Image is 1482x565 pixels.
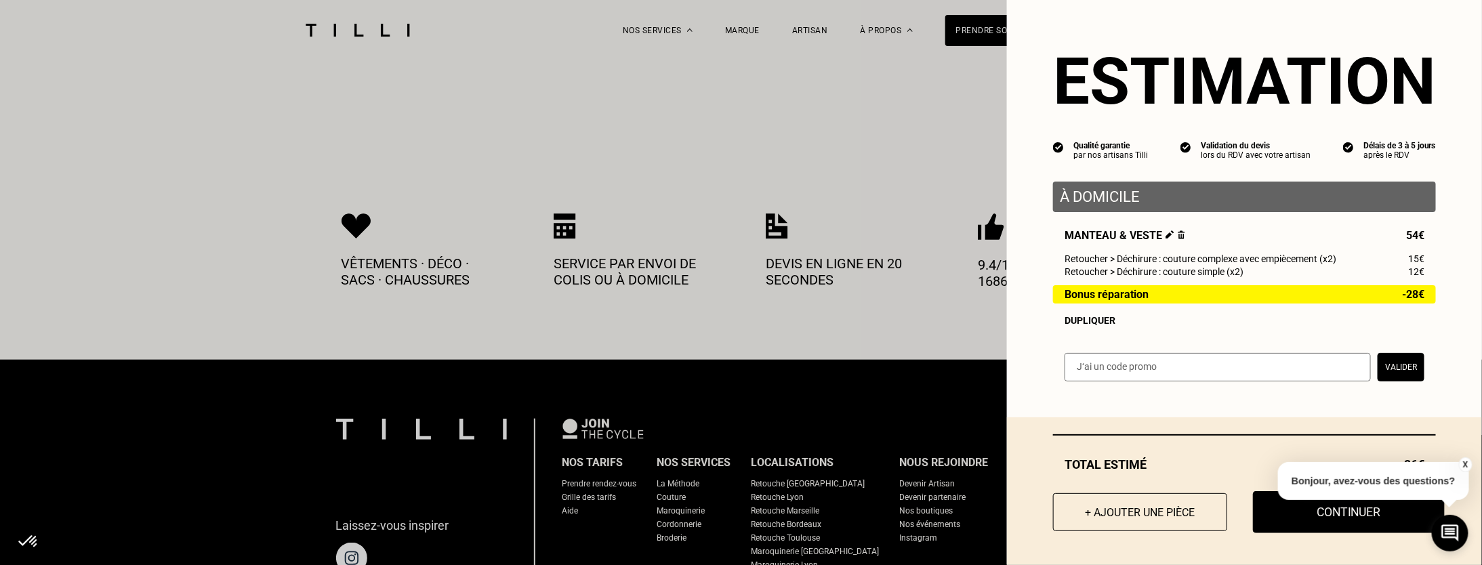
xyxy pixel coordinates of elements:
[1201,141,1311,150] div: Validation du devis
[1053,141,1064,153] img: icon list info
[1053,457,1436,472] div: Total estimé
[1065,266,1243,277] span: Retoucher > Déchirure : couture simple (x2)
[1343,141,1354,153] img: icon list info
[1408,266,1424,277] span: 12€
[1065,353,1371,381] input: J‘ai un code promo
[1458,457,1472,472] button: X
[1180,141,1191,153] img: icon list info
[1378,353,1424,381] button: Valider
[1278,462,1469,500] p: Bonjour, avez-vous des questions?
[1166,230,1174,239] img: Éditer
[1065,253,1336,264] span: Retoucher > Déchirure : couture complexe avec empiècement (x2)
[1073,141,1148,150] div: Qualité garantie
[1402,289,1424,300] span: -28€
[1408,253,1424,264] span: 15€
[1065,229,1185,242] span: Manteau & veste
[1060,188,1429,205] p: À domicile
[1065,315,1424,326] div: Dupliquer
[1201,150,1311,160] div: lors du RDV avec votre artisan
[1253,491,1445,533] button: Continuer
[1406,229,1424,242] span: 54€
[1065,289,1149,300] span: Bonus réparation
[1073,150,1148,160] div: par nos artisans Tilli
[1053,43,1436,119] section: Estimation
[1363,141,1436,150] div: Délais de 3 à 5 jours
[1178,230,1185,239] img: Supprimer
[1053,493,1227,531] button: + Ajouter une pièce
[1363,150,1436,160] div: après le RDV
